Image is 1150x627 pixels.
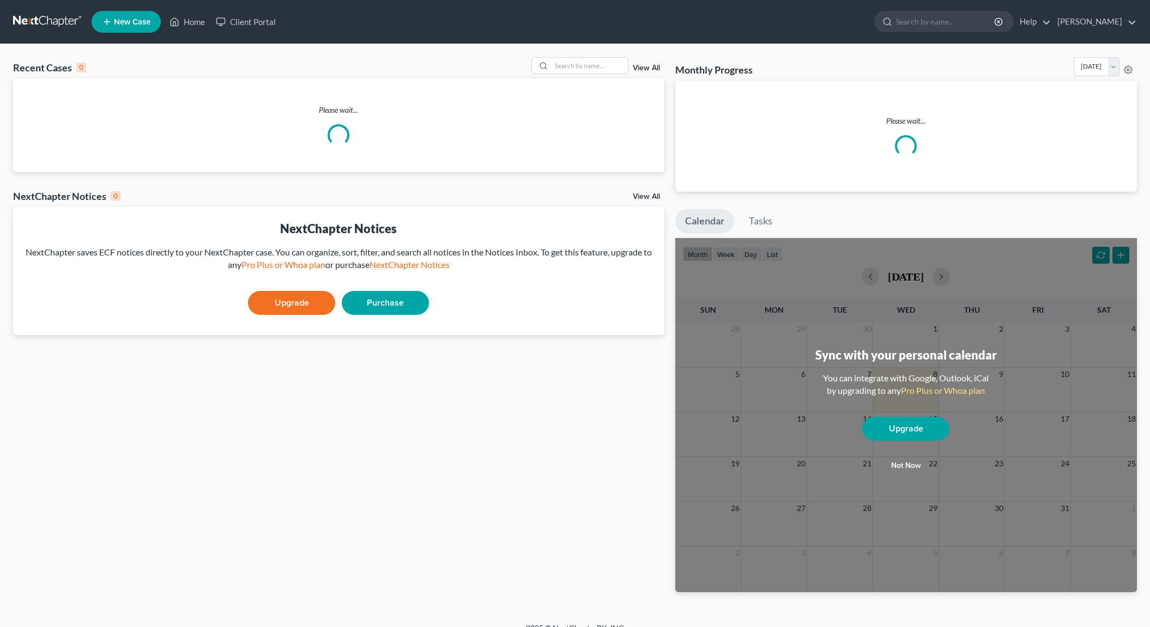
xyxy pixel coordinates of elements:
[862,455,949,477] button: Not now
[210,12,281,32] a: Client Portal
[13,190,120,203] div: NextChapter Notices
[1014,12,1051,32] a: Help
[241,259,325,270] a: Pro Plus or Whoa plan
[675,209,734,233] a: Calendar
[684,115,1129,126] p: Please wait...
[164,12,210,32] a: Home
[633,64,660,72] a: View All
[248,291,335,315] a: Upgrade
[1052,12,1136,32] a: [PERSON_NAME]
[739,209,782,233] a: Tasks
[552,58,628,74] input: Search by name...
[675,63,753,76] h3: Monthly Progress
[819,372,993,397] div: You can integrate with Google, Outlook, iCal by upgrading to any
[633,193,660,200] a: View All
[114,18,150,26] span: New Case
[370,259,450,270] a: NextChapter Notices
[111,191,120,201] div: 0
[13,61,86,74] div: Recent Cases
[862,417,949,441] a: Upgrade
[815,346,997,363] div: Sync with your personal calendar
[13,105,664,115] p: Please wait...
[76,63,86,72] div: 0
[22,220,656,237] div: NextChapter Notices
[22,246,656,271] div: NextChapter saves ECF notices directly to your NextChapter case. You can organize, sort, filter, ...
[342,291,429,315] a: Purchase
[896,11,996,32] input: Search by name...
[901,385,985,395] a: Pro Plus or Whoa plan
